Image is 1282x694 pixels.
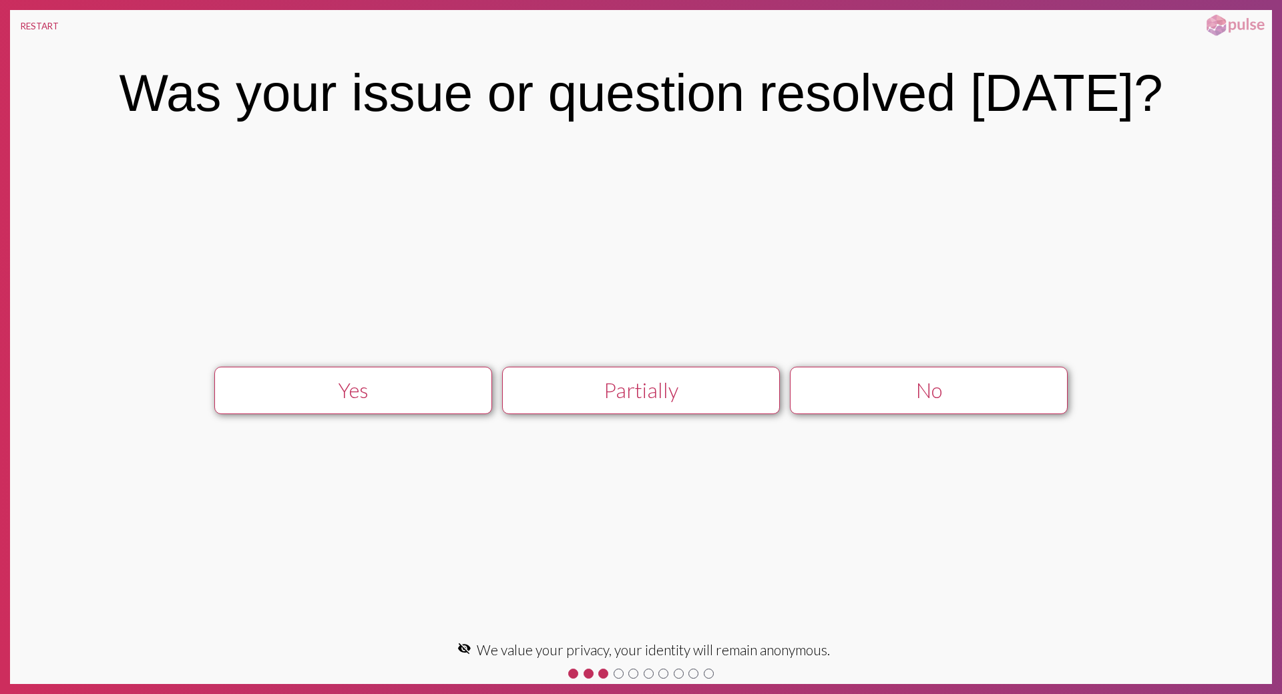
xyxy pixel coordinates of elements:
[214,367,492,414] button: Yes
[457,641,471,655] mat-icon: visibility_off
[119,63,1162,124] div: Was your issue or question resolved [DATE]?
[229,377,477,403] div: Yes
[477,641,830,658] span: We value your privacy, your identity will remain anonymous.
[10,10,69,42] button: RESTART
[517,377,765,403] div: Partially
[805,377,1053,403] div: No
[790,367,1068,414] button: No
[502,367,780,414] button: Partially
[1202,13,1269,37] img: pulsehorizontalsmall.png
